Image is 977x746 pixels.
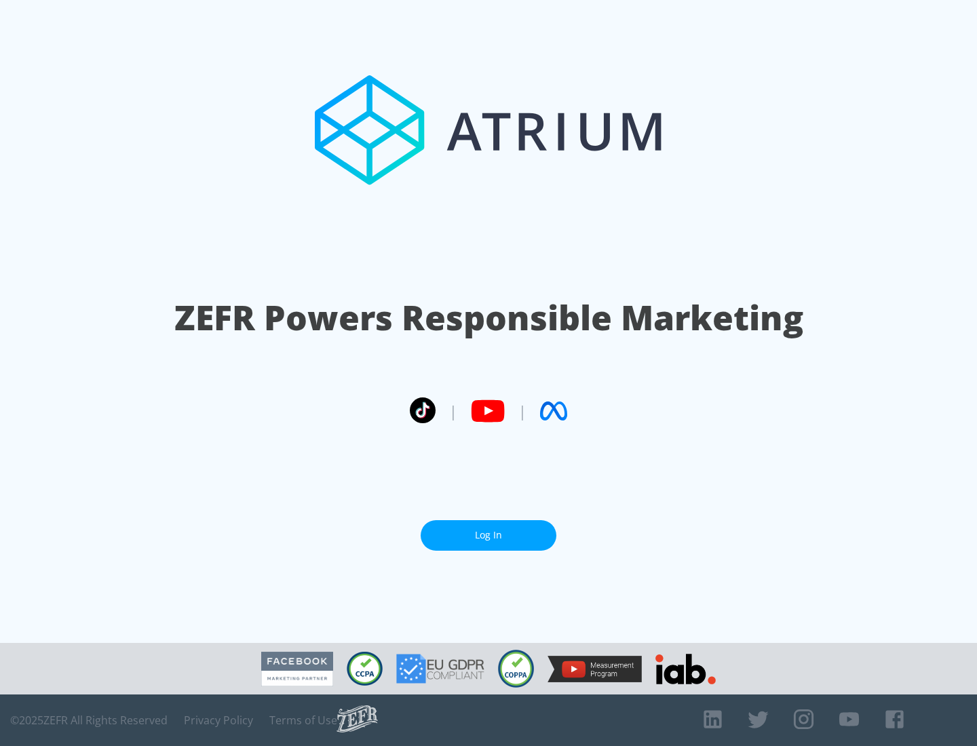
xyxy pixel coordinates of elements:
img: GDPR Compliant [396,654,484,684]
a: Terms of Use [269,713,337,727]
a: Log In [421,520,556,551]
span: | [518,401,526,421]
img: Facebook Marketing Partner [261,652,333,686]
h1: ZEFR Powers Responsible Marketing [174,294,803,341]
span: | [449,401,457,421]
span: © 2025 ZEFR All Rights Reserved [10,713,168,727]
img: CCPA Compliant [347,652,383,686]
img: YouTube Measurement Program [548,656,642,682]
img: COPPA Compliant [498,650,534,688]
img: IAB [655,654,716,684]
a: Privacy Policy [184,713,253,727]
